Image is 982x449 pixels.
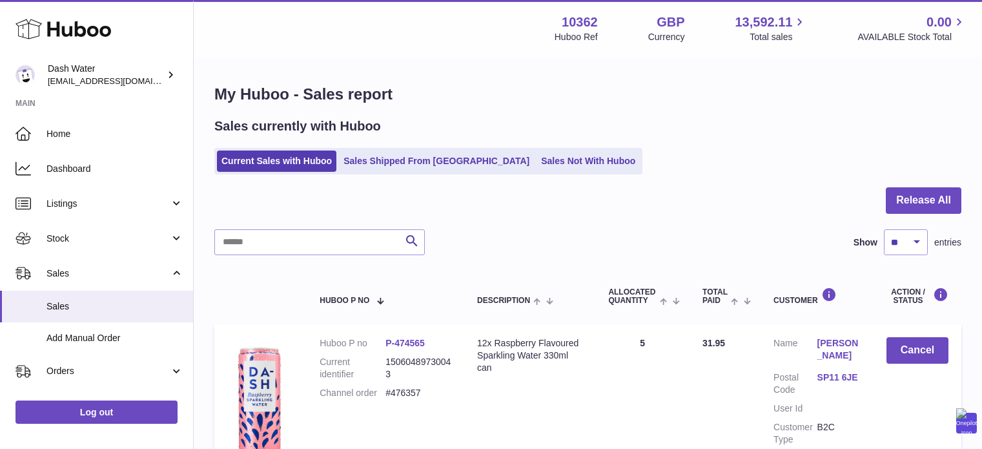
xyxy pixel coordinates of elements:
[477,297,530,305] span: Description
[48,63,164,87] div: Dash Water
[46,300,183,313] span: Sales
[702,338,725,348] span: 31.95
[214,118,381,135] h2: Sales currently with Huboo
[46,233,170,245] span: Stock
[657,14,684,31] strong: GBP
[817,371,861,384] a: SP11 6JE
[385,387,451,399] dd: #476357
[648,31,685,43] div: Currency
[735,14,792,31] span: 13,592.11
[608,288,656,305] span: ALLOCATED Quantity
[735,14,807,43] a: 13,592.11 Total sales
[46,365,170,377] span: Orders
[339,151,534,172] a: Sales Shipped From [GEOGRAPHIC_DATA]
[320,387,385,399] dt: Channel order
[320,356,385,381] dt: Current identifier
[46,332,183,344] span: Add Manual Order
[385,356,451,381] dd: 15060489730043
[750,31,807,43] span: Total sales
[46,128,183,140] span: Home
[46,198,170,210] span: Listings
[773,287,861,305] div: Customer
[886,287,948,305] div: Action / Status
[320,337,385,350] dt: Huboo P no
[886,187,961,214] button: Release All
[537,151,640,172] a: Sales Not With Huboo
[773,421,817,446] dt: Customer Type
[385,338,425,348] a: P-474565
[857,31,967,43] span: AVAILABLE Stock Total
[773,337,817,365] dt: Name
[46,267,170,280] span: Sales
[854,236,877,249] label: Show
[562,14,598,31] strong: 10362
[477,337,582,374] div: 12x Raspberry Flavoured Sparkling Water 330ml can
[934,236,961,249] span: entries
[48,76,190,86] span: [EMAIL_ADDRESS][DOMAIN_NAME]
[555,31,598,43] div: Huboo Ref
[214,84,961,105] h1: My Huboo - Sales report
[773,402,817,415] dt: User Id
[817,337,861,362] a: [PERSON_NAME]
[46,163,183,175] span: Dashboard
[320,297,369,305] span: Huboo P no
[857,14,967,43] a: 0.00 AVAILABLE Stock Total
[217,151,336,172] a: Current Sales with Huboo
[15,65,35,85] img: bea@dash-water.com
[886,337,948,364] button: Cancel
[926,14,952,31] span: 0.00
[817,421,861,446] dd: B2C
[702,288,728,305] span: Total paid
[773,371,817,396] dt: Postal Code
[15,401,178,424] a: Log out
